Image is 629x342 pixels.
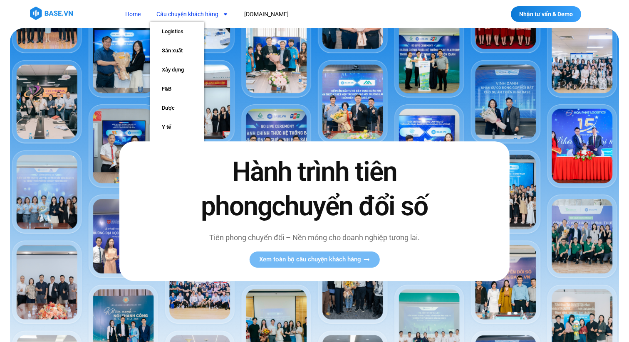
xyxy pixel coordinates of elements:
a: Xem toàn bộ câu chuyện khách hàng [249,252,379,268]
nav: Menu [119,7,441,22]
p: Tiên phong chuyển đổi – Nền móng cho doanh nghiệp tương lai. [183,232,446,244]
a: Y tế [150,118,204,137]
ul: Câu chuyện khách hàng [150,22,204,156]
a: Xây dựng [150,60,204,79]
a: Giáo dục [150,137,204,156]
a: Nhận tư vấn & Demo [511,6,581,22]
span: chuyển đổi số [272,191,428,222]
a: Sản xuất [150,41,204,60]
a: Dược [150,98,204,118]
a: Home [119,7,147,22]
a: Logistics [150,22,204,41]
a: F&B [150,79,204,98]
h2: Hành trình tiên phong [183,155,446,224]
a: Câu chuyện khách hàng [150,7,235,22]
a: [DOMAIN_NAME] [238,7,295,22]
span: Nhận tư vấn & Demo [519,11,573,17]
span: Xem toàn bộ câu chuyện khách hàng [259,257,361,263]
